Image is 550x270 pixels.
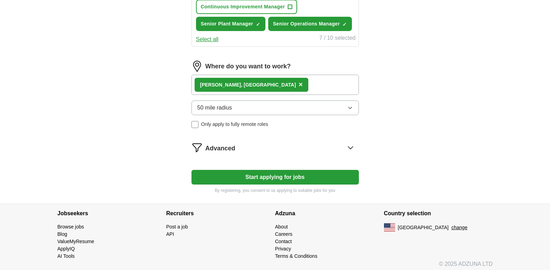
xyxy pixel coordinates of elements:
[191,100,359,115] button: 50 mile radius
[200,82,241,88] strong: [PERSON_NAME]
[268,17,352,31] button: Senior Operations Manager✓
[205,62,291,71] label: Where do you want to work?
[275,224,288,230] a: About
[342,22,347,27] span: ✓
[275,231,293,237] a: Careers
[191,61,203,72] img: location.png
[58,224,84,230] a: Browse jobs
[256,22,260,27] span: ✓
[191,187,359,194] p: By registering, you consent to us applying to suitable jobs for you
[201,3,285,10] span: Continuous Improvement Manager
[275,253,317,259] a: Terms & Conditions
[275,246,291,252] a: Privacy
[166,231,174,237] a: API
[58,231,67,237] a: Blog
[58,246,75,252] a: ApplyIQ
[299,80,303,90] button: ×
[197,104,232,112] span: 50 mile radius
[166,224,188,230] a: Post a job
[196,35,219,44] button: Select all
[273,20,340,28] span: Senior Operations Manager
[384,204,493,223] h4: Country selection
[58,239,95,244] a: ValueMyResume
[200,81,296,89] div: , [GEOGRAPHIC_DATA]
[398,224,449,231] span: [GEOGRAPHIC_DATA]
[58,253,75,259] a: AI Tools
[196,17,265,31] button: Senior Plant Manager✓
[384,223,395,232] img: US flag
[191,170,359,185] button: Start applying for jobs
[275,239,292,244] a: Contact
[191,121,198,128] input: Only apply to fully remote roles
[451,224,467,231] button: change
[191,142,203,153] img: filter
[201,121,268,128] span: Only apply to fully remote roles
[201,20,253,28] span: Senior Plant Manager
[319,34,355,44] div: 7 / 10 selected
[205,144,235,153] span: Advanced
[299,81,303,88] span: ×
